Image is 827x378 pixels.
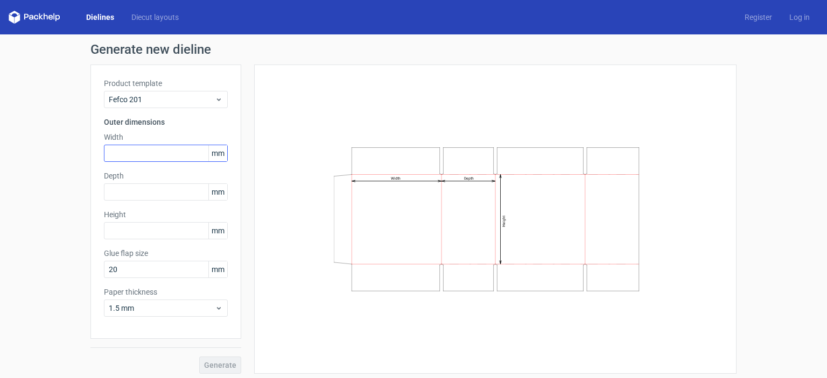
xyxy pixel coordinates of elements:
[104,170,228,181] label: Depth
[502,216,506,227] text: Height
[208,145,227,161] span: mm
[208,184,227,200] span: mm
[391,176,401,181] text: Width
[736,12,781,23] a: Register
[104,132,228,142] label: Width
[781,12,818,23] a: Log in
[90,43,737,56] h1: Generate new dieline
[464,176,474,181] text: Depth
[104,287,228,297] label: Paper thickness
[109,94,215,105] span: Fefco 201
[208,261,227,277] span: mm
[104,78,228,89] label: Product template
[78,12,123,23] a: Dielines
[104,248,228,259] label: Glue flap size
[109,303,215,313] span: 1.5 mm
[104,209,228,220] label: Height
[123,12,187,23] a: Diecut layouts
[104,117,228,127] h3: Outer dimensions
[208,223,227,239] span: mm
